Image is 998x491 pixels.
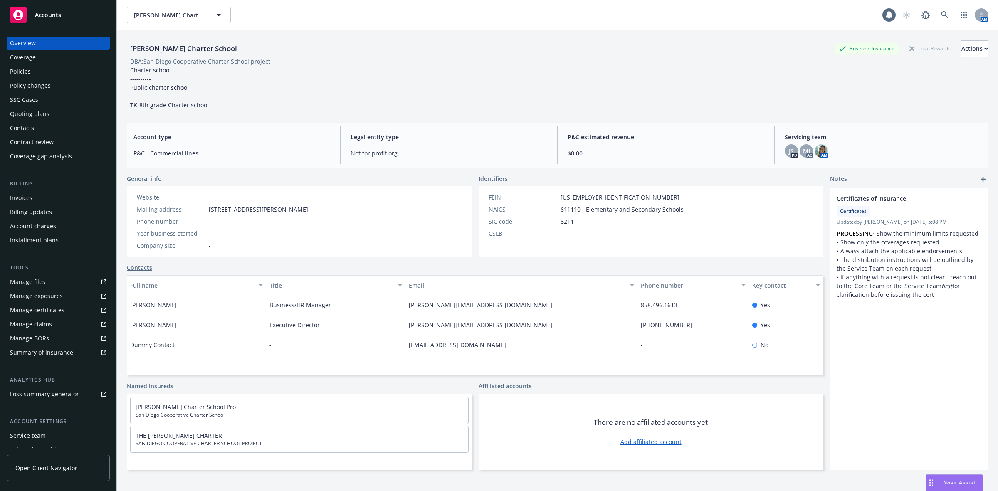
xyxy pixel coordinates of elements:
[7,289,110,303] a: Manage exposures
[568,133,764,141] span: P&C estimated revenue
[351,149,547,158] span: Not for profit org
[269,301,331,309] span: Business/HR Manager
[409,341,513,349] a: [EMAIL_ADDRESS][DOMAIN_NAME]
[479,382,532,390] a: Affiliated accounts
[761,321,770,329] span: Yes
[961,41,988,57] div: Actions
[7,234,110,247] a: Installment plans
[269,340,272,349] span: -
[489,229,557,238] div: CSLB
[127,7,231,23] button: [PERSON_NAME] Charter School
[641,301,684,309] a: 858.496.1613
[837,229,873,237] strong: PROCESSING
[127,43,240,54] div: [PERSON_NAME] Charter School
[10,234,59,247] div: Installment plans
[943,479,976,486] span: Nova Assist
[941,282,952,290] em: first
[15,464,77,472] span: Open Client Navigator
[7,443,110,456] a: Sales relationships
[837,194,960,203] span: Certificates of Insurance
[7,376,110,384] div: Analytics hub
[133,149,330,158] span: P&C - Commercial lines
[409,301,559,309] a: [PERSON_NAME][EMAIL_ADDRESS][DOMAIN_NAME]
[561,229,563,238] span: -
[837,229,981,299] p: • Show the minimum limits requested • Show only the coverages requested • Always attach the appli...
[10,332,49,345] div: Manage BORs
[489,205,557,214] div: NAICS
[10,289,63,303] div: Manage exposures
[785,133,981,141] span: Servicing team
[7,191,110,205] a: Invoices
[10,79,51,92] div: Policy changes
[7,150,110,163] a: Coverage gap analysis
[830,188,988,306] div: Certificates of InsuranceCertificatesUpdatedby [PERSON_NAME] on [DATE] 5:08 PMPROCESSING• Show th...
[840,207,867,215] span: Certificates
[761,301,770,309] span: Yes
[936,7,953,23] a: Search
[803,147,810,155] span: MJ
[898,7,915,23] a: Start snowing
[926,474,983,491] button: Nova Assist
[749,275,823,295] button: Key contact
[10,136,54,149] div: Contract review
[130,301,177,309] span: [PERSON_NAME]
[35,12,61,18] span: Accounts
[489,193,557,202] div: FEIN
[7,332,110,345] a: Manage BORs
[961,40,988,57] button: Actions
[641,281,736,290] div: Phone number
[7,303,110,317] a: Manage certificates
[7,79,110,92] a: Policy changes
[561,193,679,202] span: [US_EMPLOYER_IDENTIFICATION_NUMBER]
[209,193,211,201] a: -
[137,241,205,250] div: Company size
[7,220,110,233] a: Account charges
[7,37,110,50] a: Overview
[7,346,110,359] a: Summary of insurance
[137,193,205,202] div: Website
[130,57,270,66] div: DBA: San Diego Cooperative Charter School project
[7,51,110,64] a: Coverage
[830,174,847,184] span: Notes
[917,7,934,23] a: Report a Bug
[7,107,110,121] a: Quoting plans
[405,275,637,295] button: Email
[351,133,547,141] span: Legal entity type
[10,275,45,289] div: Manage files
[209,241,211,250] span: -
[761,340,768,349] span: No
[7,417,110,426] div: Account settings
[10,93,38,106] div: SSC Cases
[137,229,205,238] div: Year business started
[620,437,682,446] a: Add affiliated account
[266,275,405,295] button: Title
[835,43,899,54] div: Business Insurance
[561,217,574,226] span: 8211
[905,43,955,54] div: Total Rewards
[10,318,52,331] div: Manage claims
[752,281,811,290] div: Key contact
[269,281,393,290] div: Title
[7,121,110,135] a: Contacts
[133,133,330,141] span: Account type
[561,205,684,214] span: 611110 - Elementary and Secondary Schools
[10,121,34,135] div: Contacts
[127,382,173,390] a: Named insureds
[7,264,110,272] div: Tools
[409,281,625,290] div: Email
[137,217,205,226] div: Phone number
[209,217,211,226] span: -
[7,65,110,78] a: Policies
[136,432,222,439] a: THE [PERSON_NAME] CHARTER
[815,144,828,158] img: photo
[136,403,236,411] a: [PERSON_NAME] Charter School Pro
[209,229,211,238] span: -
[10,205,52,219] div: Billing updates
[137,205,205,214] div: Mailing address
[641,321,699,329] a: [PHONE_NUMBER]
[10,429,46,442] div: Service team
[789,147,794,155] span: JS
[127,174,162,183] span: General info
[926,475,936,491] div: Drag to move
